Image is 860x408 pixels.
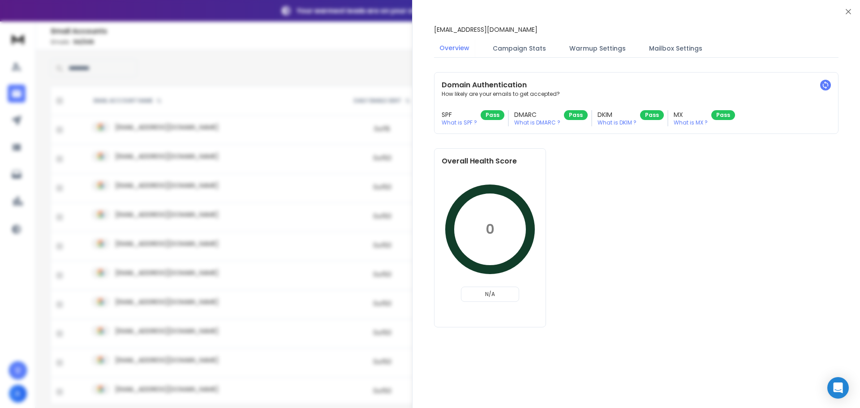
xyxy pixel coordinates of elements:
[674,110,708,119] h3: MX
[486,221,494,237] p: 0
[514,110,560,119] h3: DMARC
[564,39,631,58] button: Warmup Settings
[487,39,551,58] button: Campaign Stats
[434,38,475,59] button: Overview
[442,110,477,119] h3: SPF
[564,110,588,120] div: Pass
[598,110,636,119] h3: DKIM
[640,110,664,120] div: Pass
[711,110,735,120] div: Pass
[442,119,477,126] p: What is SPF ?
[514,119,560,126] p: What is DMARC ?
[644,39,708,58] button: Mailbox Settings
[481,110,504,120] div: Pass
[442,80,831,90] h2: Domain Authentication
[827,377,849,399] div: Open Intercom Messenger
[434,25,537,34] p: [EMAIL_ADDRESS][DOMAIN_NAME]
[674,119,708,126] p: What is MX ?
[598,119,636,126] p: What is DKIM ?
[465,291,515,298] p: N/A
[442,90,831,98] p: How likely are your emails to get accepted?
[442,156,538,167] h2: Overall Health Score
